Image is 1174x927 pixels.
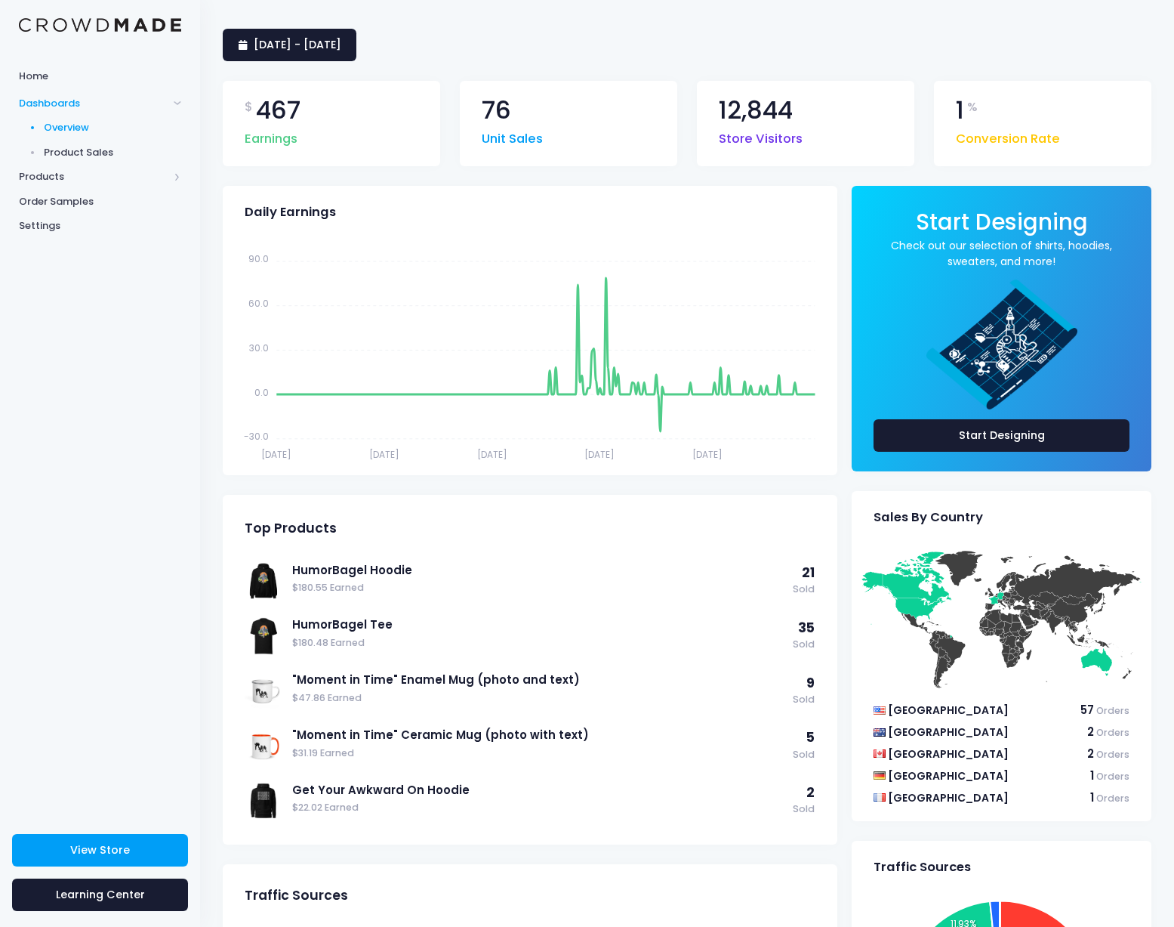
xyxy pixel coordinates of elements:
[19,169,168,184] span: Products
[719,98,793,123] span: 12,844
[248,297,269,310] tspan: 60.0
[916,206,1088,237] span: Start Designing
[256,98,300,123] span: 467
[1096,726,1129,739] span: Orders
[292,691,785,706] span: $47.86 Earned
[254,385,269,398] tspan: 0.0
[1087,746,1094,762] span: 2
[1096,770,1129,783] span: Orders
[956,122,1060,149] span: Conversion Rate
[798,619,815,637] span: 35
[292,801,785,815] span: $22.02 Earned
[292,746,785,761] span: $31.19 Earned
[916,219,1088,233] a: Start Designing
[1096,792,1129,805] span: Orders
[874,510,983,525] span: Sales By Country
[1090,789,1094,805] span: 1
[292,616,785,633] a: HumorBagel Tee
[245,98,253,116] span: $
[292,727,785,743] a: "Moment in Time" Ceramic Mug (photo with text)
[793,693,815,707] span: Sold
[249,341,269,354] tspan: 30.0
[254,37,341,52] span: [DATE] - [DATE]
[888,790,1009,805] span: [GEOGRAPHIC_DATA]
[802,564,815,582] span: 21
[245,122,297,149] span: Earnings
[261,447,291,460] tspan: [DATE]
[223,29,356,61] a: [DATE] - [DATE]
[806,783,815,802] span: 2
[888,725,1009,740] span: [GEOGRAPHIC_DATA]
[888,703,1009,718] span: [GEOGRAPHIC_DATA]
[806,728,815,746] span: 5
[44,120,182,135] span: Overview
[874,860,971,875] span: Traffic Sources
[874,419,1129,452] a: Start Designing
[369,447,399,460] tspan: [DATE]
[19,194,181,209] span: Order Samples
[482,122,543,149] span: Unit Sales
[19,69,181,84] span: Home
[477,447,507,460] tspan: [DATE]
[793,748,815,762] span: Sold
[12,879,188,911] a: Learning Center
[692,447,723,460] tspan: [DATE]
[956,98,964,123] span: 1
[19,18,181,32] img: Logo
[292,672,785,688] a: "Moment in Time" Enamel Mug (photo and text)
[1096,748,1129,761] span: Orders
[806,674,815,692] span: 9
[482,98,511,123] span: 76
[967,98,978,116] span: %
[1096,704,1129,717] span: Orders
[719,122,803,149] span: Store Visitors
[793,582,815,597] span: Sold
[19,96,168,111] span: Dashboards
[244,430,269,443] tspan: -30.0
[56,887,145,902] span: Learning Center
[874,238,1129,270] a: Check out our selection of shirts, hoodies, sweaters, and more!
[248,252,269,265] tspan: 90.0
[292,636,785,650] span: $180.48 Earned
[1090,768,1094,783] span: 1
[1087,724,1094,740] span: 2
[292,562,785,579] a: HumorBagel Hoodie
[793,802,815,817] span: Sold
[245,521,337,536] span: Top Products
[12,834,188,867] a: View Store
[793,638,815,652] span: Sold
[245,888,348,904] span: Traffic Sources
[19,218,181,233] span: Settings
[245,205,336,220] span: Daily Earnings
[888,768,1009,783] span: [GEOGRAPHIC_DATA]
[44,145,182,160] span: Product Sales
[584,447,615,460] tspan: [DATE]
[292,782,785,799] a: Get Your Awkward On Hoodie
[1080,702,1094,718] span: 57
[888,746,1009,762] span: [GEOGRAPHIC_DATA]
[292,581,785,595] span: $180.55 Earned
[70,842,130,857] span: View Store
